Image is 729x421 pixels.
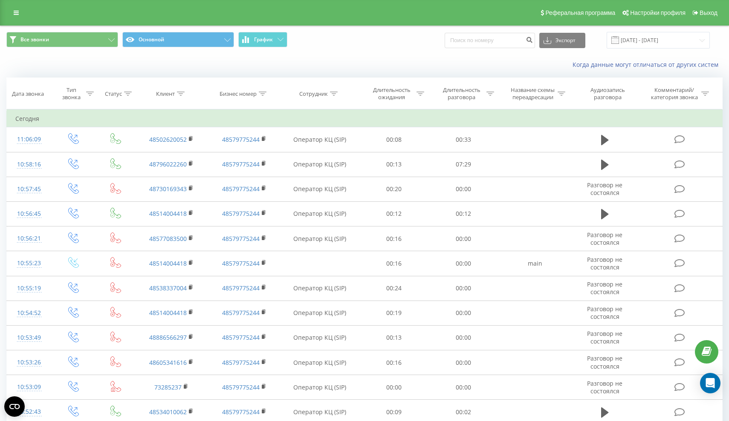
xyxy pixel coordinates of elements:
td: 00:08 [359,127,429,152]
td: Оператор КЦ (SIP) [281,375,359,400]
input: Поиск по номеру [445,33,535,48]
td: 00:00 [429,350,499,375]
div: 10:53:09 [15,379,43,395]
a: 48579775244 [222,358,260,367]
div: 10:56:21 [15,230,43,247]
span: Разговор не состоялся [587,354,622,370]
span: Все звонки [20,36,49,43]
span: Разговор не состоялся [587,255,622,271]
span: Разговор не состоялся [587,305,622,321]
div: 10:56:45 [15,206,43,222]
td: Оператор КЦ (SIP) [281,276,359,301]
td: 00:00 [429,375,499,400]
td: Оператор КЦ (SIP) [281,226,359,251]
a: 48730169343 [149,185,187,193]
td: 00:12 [429,201,499,226]
a: 48605341616 [149,358,187,367]
td: 00:19 [359,301,429,325]
span: Разговор не состоялся [587,181,622,197]
span: Разговор не состоялся [587,231,622,246]
td: 00:00 [429,301,499,325]
span: Настройки профиля [630,9,686,16]
div: Длительность ожидания [369,86,414,101]
td: 00:00 [429,325,499,350]
td: main [498,251,571,276]
a: 48514004418 [149,209,187,218]
div: Бизнес номер [220,90,257,97]
span: Разговор не состоялся [587,280,622,296]
a: 48579775244 [222,383,260,391]
td: 00:12 [359,201,429,226]
td: Оператор КЦ (SIP) [281,127,359,152]
td: 00:13 [359,325,429,350]
td: 00:16 [359,251,429,276]
td: 00:00 [429,276,499,301]
div: 10:55:19 [15,280,43,297]
div: 10:55:23 [15,255,43,272]
button: Экспорт [539,33,585,48]
div: 10:53:49 [15,329,43,346]
a: 48534010062 [149,408,187,416]
a: 48577083500 [149,235,187,243]
a: 48579775244 [222,309,260,317]
td: 00:16 [359,350,429,375]
div: 10:57:45 [15,181,43,198]
td: 00:20 [359,177,429,201]
div: 10:54:52 [15,305,43,321]
span: Выход [700,9,717,16]
a: 48579775244 [222,185,260,193]
span: Разговор не состоялся [587,379,622,395]
span: Разговор не состоялся [587,329,622,345]
button: Все звонки [6,32,118,47]
div: Open Intercom Messenger [700,373,720,393]
a: 48579775244 [222,160,260,168]
span: Реферальная программа [545,9,615,16]
a: 48502620052 [149,135,187,143]
div: 10:52:43 [15,404,43,420]
a: 48579775244 [222,408,260,416]
div: Сотрудник [299,90,328,97]
td: 00:00 [429,226,499,251]
div: Длительность разговора [439,86,484,101]
td: 00:33 [429,127,499,152]
div: Комментарий/категория звонка [649,86,699,101]
div: 11:06:09 [15,131,43,148]
td: Сегодня [7,110,723,127]
a: 48514004418 [149,259,187,267]
a: 48579775244 [222,259,260,267]
td: 00:00 [359,375,429,400]
a: 73285237 [154,383,182,391]
a: 48538337004 [149,284,187,292]
div: Тип звонка [59,86,84,101]
td: 00:00 [429,177,499,201]
button: Open CMP widget [4,396,25,417]
div: Название схемы переадресации [510,86,555,101]
a: 48796022260 [149,160,187,168]
div: Дата звонка [12,90,44,97]
td: 00:00 [429,251,499,276]
a: Когда данные могут отличаться от других систем [573,60,723,69]
a: 48579775244 [222,135,260,143]
a: 48579775244 [222,333,260,341]
button: Основной [122,32,234,47]
a: 48514004418 [149,309,187,317]
td: Оператор КЦ (SIP) [281,152,359,177]
a: 48579775244 [222,284,260,292]
a: 48579775244 [222,235,260,243]
td: 00:13 [359,152,429,177]
td: 07:29 [429,152,499,177]
span: График [254,37,273,43]
td: Оператор КЦ (SIP) [281,201,359,226]
div: 10:53:26 [15,354,43,371]
div: 10:58:16 [15,156,43,173]
div: Аудиозапись разговора [580,86,635,101]
td: 00:24 [359,276,429,301]
td: Оператор КЦ (SIP) [281,350,359,375]
a: 48886566297 [149,333,187,341]
div: Клиент [156,90,175,97]
td: Оператор КЦ (SIP) [281,325,359,350]
a: 48579775244 [222,209,260,218]
td: Оператор КЦ (SIP) [281,301,359,325]
td: Оператор КЦ (SIP) [281,177,359,201]
button: График [238,32,287,47]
